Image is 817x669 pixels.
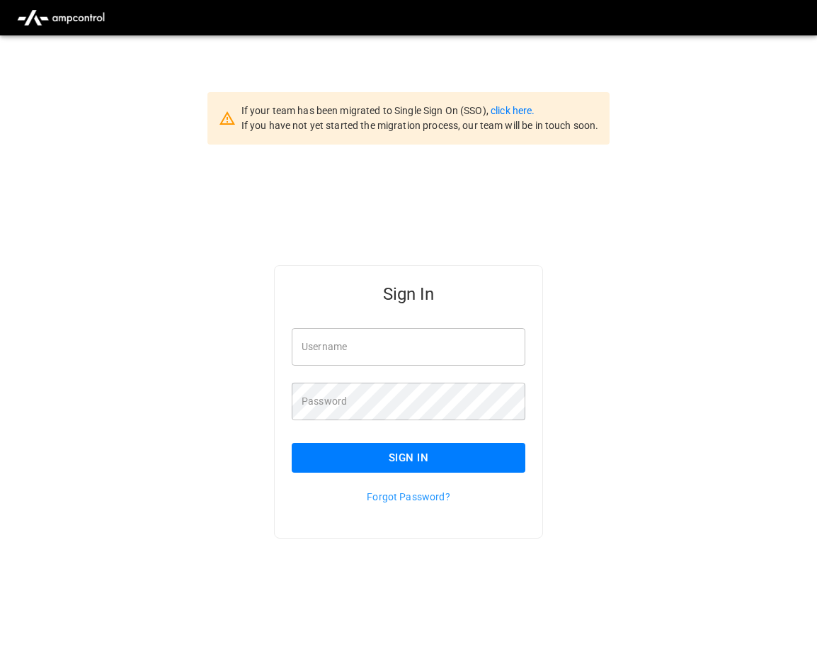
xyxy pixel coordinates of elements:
[241,105,491,116] span: If your team has been migrated to Single Sign On (SSO),
[11,4,110,31] img: ampcontrol.io logo
[491,105,535,116] a: click here.
[292,490,525,504] p: Forgot Password?
[292,283,525,305] h5: Sign In
[292,443,525,473] button: Sign In
[241,120,599,131] span: If you have not yet started the migration process, our team will be in touch soon.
